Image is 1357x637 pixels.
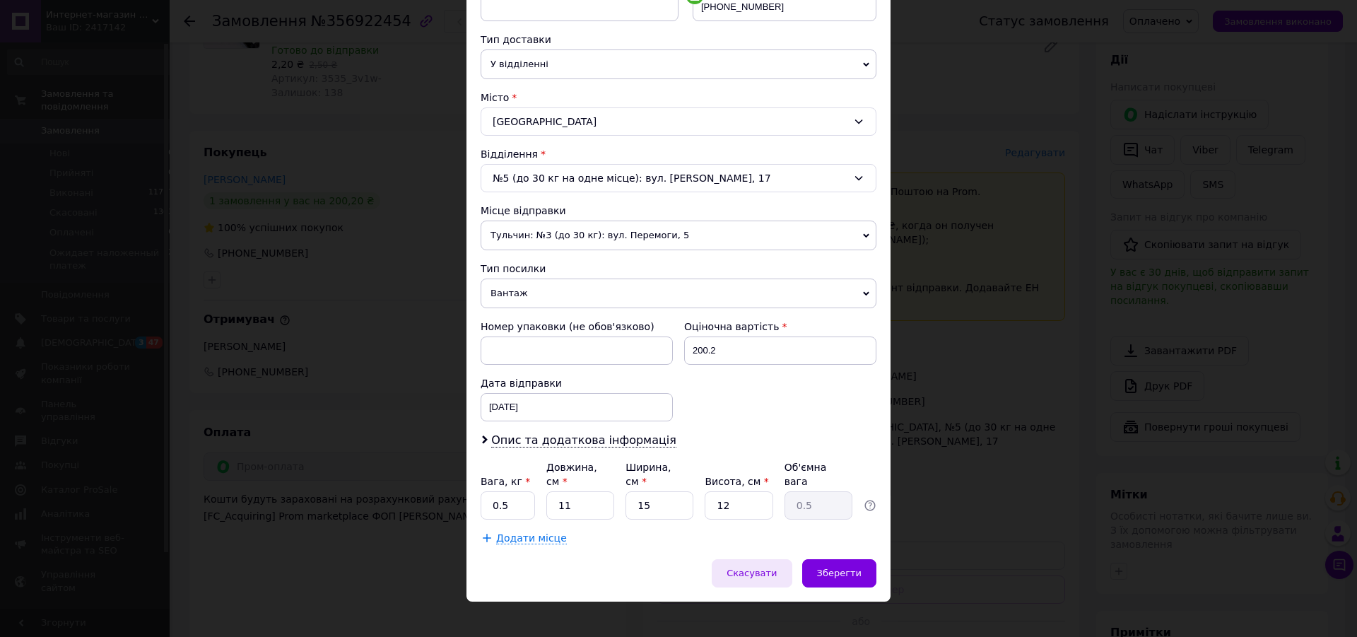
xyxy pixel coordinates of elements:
label: Ширина, см [625,462,671,487]
label: Вага, кг [481,476,530,487]
label: Висота, см [705,476,768,487]
span: Опис та додаткова інформація [491,433,676,448]
span: Тульчин: №3 (до 30 кг): вул. Перемоги, 5 [481,221,876,250]
div: №5 (до 30 кг на одне місце): вул. [PERSON_NAME], 17 [481,164,876,192]
label: Довжина, см [546,462,597,487]
div: [GEOGRAPHIC_DATA] [481,107,876,136]
span: Місце відправки [481,205,566,216]
div: Дата відправки [481,376,673,390]
div: Оціночна вартість [684,320,876,334]
span: Тип посилки [481,263,546,274]
div: Об'ємна вага [785,460,852,489]
div: Номер упаковки (не обов'язково) [481,320,673,334]
div: Відділення [481,147,876,161]
span: Додати місце [496,532,567,544]
div: Місто [481,90,876,105]
span: Скасувати [727,568,777,578]
span: Зберегти [817,568,862,578]
span: Вантаж [481,279,876,308]
span: У відділенні [481,49,876,79]
span: Тип доставки [481,34,551,45]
